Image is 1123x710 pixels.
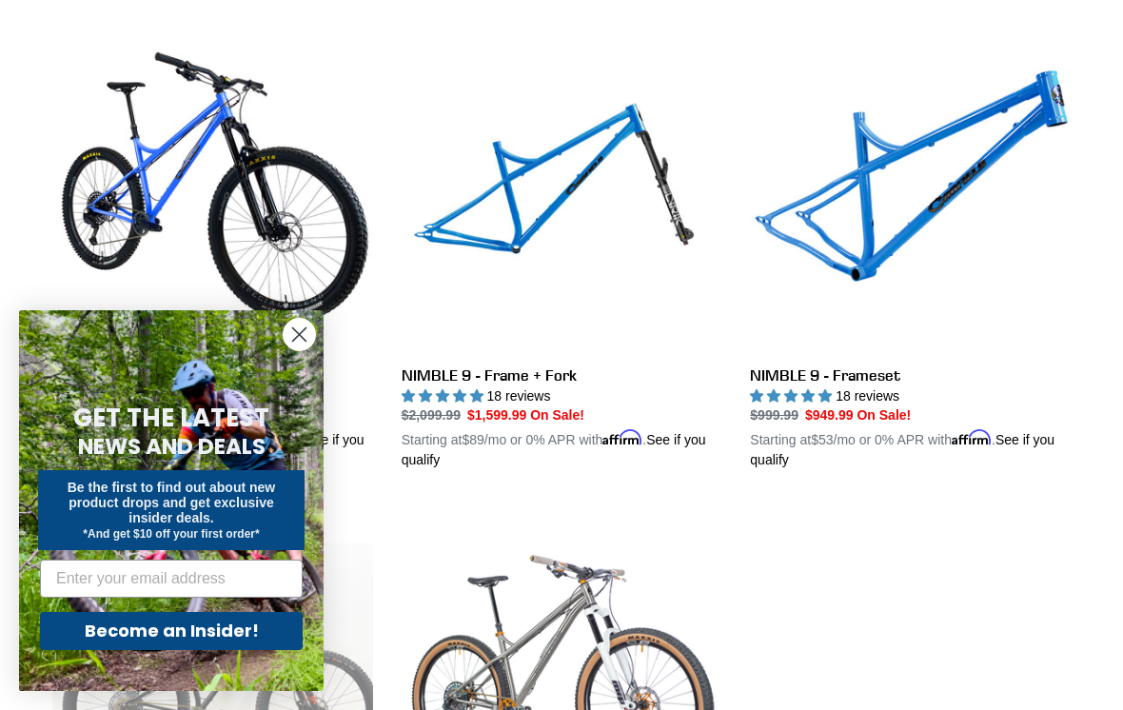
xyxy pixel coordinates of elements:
[40,560,303,598] input: Enter your email address
[83,527,259,541] span: *And get $10 off your first order*
[283,318,316,351] button: Close dialog
[68,480,276,525] span: Be the first to find out about new product drops and get exclusive insider deals.
[40,612,303,650] button: Become an Insider!
[78,431,266,462] span: NEWS AND DEALS
[73,401,269,435] span: GET THE LATEST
